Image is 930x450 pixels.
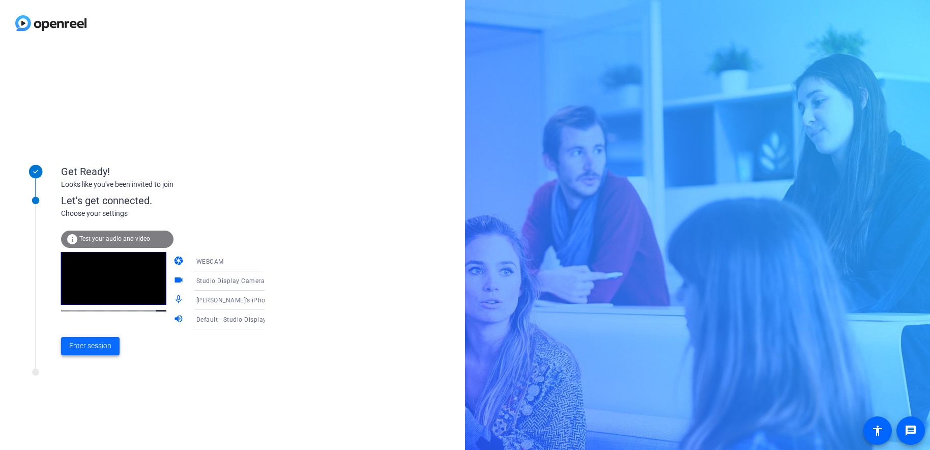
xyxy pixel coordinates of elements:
div: Get Ready! [61,164,265,179]
span: Enter session [69,341,111,351]
span: Default - Studio Display Speakers (05ac:1114) [196,315,334,323]
span: Test your audio and video [79,235,150,242]
mat-icon: camera [173,256,186,268]
mat-icon: mic_none [173,294,186,306]
mat-icon: volume_up [173,314,186,326]
span: WEBCAM [196,258,224,265]
button: Enter session [61,337,120,355]
div: Looks like you've been invited to join [61,179,265,190]
span: Studio Display Camera (15bc:0000) [196,276,303,285]
div: Choose your settings [61,208,285,219]
mat-icon: info [66,233,78,245]
mat-icon: videocam [173,275,186,287]
mat-icon: message [905,425,917,437]
div: Let's get connected. [61,193,285,208]
mat-icon: accessibility [871,425,884,437]
span: [PERSON_NAME]’s iPhone Microphone [196,296,310,304]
